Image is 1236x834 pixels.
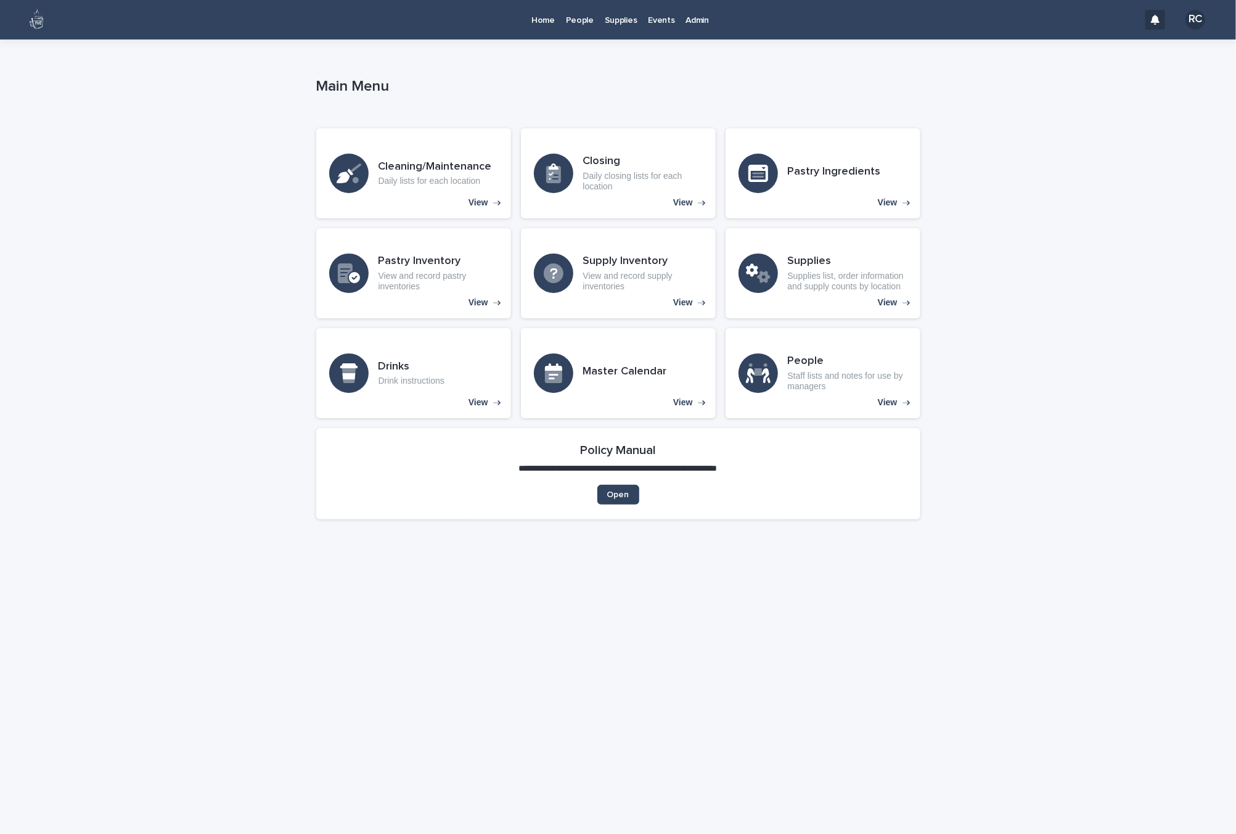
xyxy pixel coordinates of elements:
[726,328,920,418] a: View
[583,365,667,379] h3: Master Calendar
[583,271,703,292] p: View and record supply inventories
[788,165,881,179] h3: Pastry Ingredients
[583,171,703,192] p: Daily closing lists for each location
[788,271,907,292] p: Supplies list, order information and supply counts by location
[316,78,915,96] p: Main Menu
[469,297,488,308] p: View
[521,228,716,318] a: View
[379,360,444,374] h3: Drinks
[316,128,511,218] a: View
[583,155,703,168] h3: Closing
[788,255,907,268] h3: Supplies
[521,328,716,418] a: View
[379,271,498,292] p: View and record pastry inventories
[878,297,898,308] p: View
[1185,10,1205,30] div: RC
[726,128,920,218] a: View
[316,328,511,418] a: View
[379,255,498,268] h3: Pastry Inventory
[673,197,693,208] p: View
[878,197,898,208] p: View
[521,128,716,218] a: View
[788,371,907,392] p: Staff lists and notes for use by managers
[469,397,488,408] p: View
[583,255,703,268] h3: Supply Inventory
[726,228,920,318] a: View
[597,485,639,505] a: Open
[379,376,444,386] p: Drink instructions
[316,228,511,318] a: View
[379,176,492,186] p: Daily lists for each location
[25,7,49,32] img: 80hjoBaRqlyywVK24fQd
[580,443,656,458] h2: Policy Manual
[607,490,629,499] span: Open
[788,355,907,368] h3: People
[673,397,693,408] p: View
[878,397,898,408] p: View
[673,297,693,308] p: View
[469,197,488,208] p: View
[379,160,492,174] h3: Cleaning/Maintenance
